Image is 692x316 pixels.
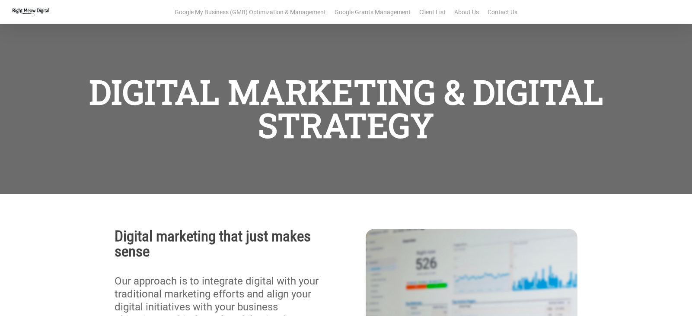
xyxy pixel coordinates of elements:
[419,8,446,16] a: Client List
[77,71,615,146] h1: DIGITAL MARKETING & DIGITAL STRATEGY
[335,8,411,16] a: Google Grants Management
[115,229,326,259] h2: Digital marketing that just makes sense
[454,8,479,16] a: About Us
[488,8,517,16] a: Contact Us
[175,8,326,16] a: Google My Business (GMB) Optimization & Management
